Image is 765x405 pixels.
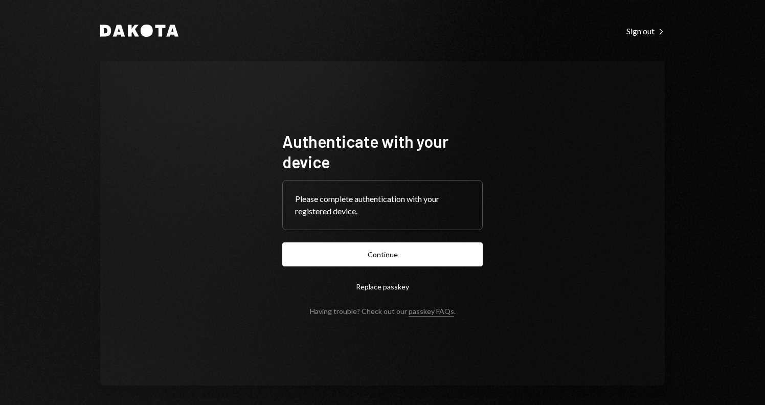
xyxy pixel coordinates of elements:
h1: Authenticate with your device [282,131,483,172]
button: Continue [282,242,483,266]
a: Sign out [626,25,665,36]
div: Sign out [626,26,665,36]
button: Replace passkey [282,275,483,299]
a: passkey FAQs [409,307,454,317]
div: Please complete authentication with your registered device. [295,193,470,217]
div: Having trouble? Check out our . [310,307,456,316]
